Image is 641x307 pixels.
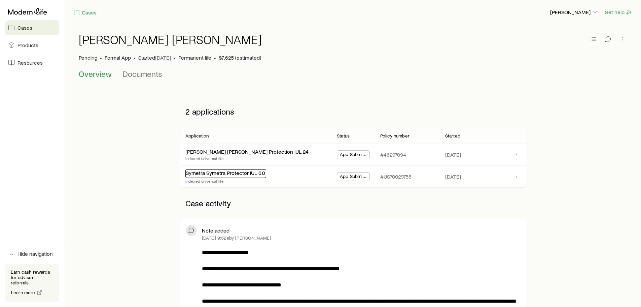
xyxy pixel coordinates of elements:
[122,69,162,79] span: Documents
[11,290,35,295] span: Learn more
[445,133,460,139] p: Started
[550,8,599,17] button: [PERSON_NAME]
[185,156,309,161] p: Indexed universal life
[105,54,131,61] span: Formal App
[604,8,633,16] button: Get help
[214,54,216,61] span: •
[17,250,53,257] span: Hide navigation
[79,69,112,79] span: Overview
[5,38,59,53] a: Products
[219,54,261,61] span: $7,625 (estimated)
[5,20,59,35] a: Cases
[79,54,97,61] p: Pending
[185,169,266,178] div: Symetra Symetra Protector IUL 6.0
[79,33,262,46] h1: [PERSON_NAME] [PERSON_NAME]
[550,9,599,16] p: [PERSON_NAME]
[380,173,412,180] p: #US70029756
[178,54,211,61] span: Permanent life
[340,152,367,159] span: App Submitted
[73,9,97,17] a: Cases
[100,54,102,61] span: •
[155,54,171,61] span: [DATE]
[185,178,266,184] p: Indexed universal life
[180,101,526,122] p: 2 applications
[138,54,171,61] p: Started
[79,69,628,85] div: Case details tabs
[185,133,209,139] p: Application
[5,246,59,261] button: Hide navigation
[180,193,526,213] p: Case activity
[202,235,271,241] p: [DATE] 9:52a by [PERSON_NAME]
[202,227,229,234] p: Note added
[11,269,54,285] p: Earn cash rewards for advisor referrals.
[17,59,43,66] span: Resources
[340,174,367,181] span: App Submitted
[174,54,176,61] span: •
[17,24,32,31] span: Cases
[17,42,38,49] span: Products
[134,54,136,61] span: •
[380,133,409,139] p: Policy number
[445,151,461,158] span: [DATE]
[185,148,309,155] div: [PERSON_NAME] [PERSON_NAME] Protection IUL 24
[5,264,59,302] div: Earn cash rewards for advisor referrals.Learn more
[5,55,59,70] a: Resources
[185,148,309,155] a: [PERSON_NAME] [PERSON_NAME] Protection IUL 24
[380,151,406,158] p: #46297094
[186,170,265,176] a: Symetra Symetra Protector IUL 6.0
[445,173,461,180] span: [DATE]
[337,133,350,139] p: Status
